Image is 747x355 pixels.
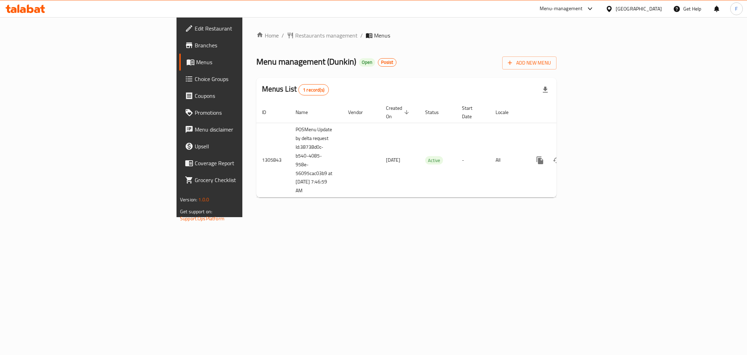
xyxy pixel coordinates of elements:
[180,207,212,216] span: Get support on:
[195,142,296,150] span: Upsell
[359,59,375,65] span: Open
[195,41,296,49] span: Branches
[290,123,343,197] td: POSMenu Update by delta request Id:38738d0c-b540-4085-958e-56095cac03b9 at [DATE] 7:46:59 AM
[179,155,301,172] a: Coverage Report
[462,104,482,121] span: Start Date
[299,87,328,93] span: 1 record(s)
[540,5,583,13] div: Menu-management
[256,31,556,40] nav: breadcrumb
[425,156,443,165] span: Active
[425,108,448,116] span: Status
[179,20,301,37] a: Edit Restaurant
[195,125,296,134] span: Menu disclaimer
[196,58,296,66] span: Menus
[195,108,296,117] span: Promotions
[526,102,604,123] th: Actions
[378,59,396,65] span: Posist
[548,152,565,169] button: Change Status
[256,102,604,198] table: enhanced table
[490,123,526,197] td: All
[296,108,317,116] span: Name
[179,87,301,104] a: Coupons
[195,75,296,83] span: Choice Groups
[456,123,490,197] td: -
[386,155,400,165] span: [DATE]
[179,172,301,188] a: Grocery Checklist
[386,104,411,121] span: Created On
[179,104,301,121] a: Promotions
[502,56,556,69] button: Add New Menu
[287,31,358,40] a: Restaurants management
[180,195,197,204] span: Version:
[496,108,518,116] span: Locale
[195,176,296,184] span: Grocery Checklist
[298,84,329,95] div: Total records count
[360,31,363,40] li: /
[374,31,390,40] span: Menus
[195,159,296,167] span: Coverage Report
[262,108,275,116] span: ID
[179,121,301,138] a: Menu disclaimer
[195,92,296,100] span: Coupons
[179,71,301,87] a: Choice Groups
[295,31,358,40] span: Restaurants management
[348,108,372,116] span: Vendor
[180,214,224,223] a: Support.OpsPlatform
[735,5,738,13] span: F
[616,5,662,13] div: [GEOGRAPHIC_DATA]
[537,81,554,98] div: Export file
[508,59,551,67] span: Add New Menu
[179,37,301,54] a: Branches
[532,152,548,169] button: more
[359,58,375,67] div: Open
[256,54,356,69] span: Menu management ( Dunkin )
[195,24,296,33] span: Edit Restaurant
[198,195,209,204] span: 1.0.0
[262,84,329,95] h2: Menus List
[179,54,301,71] a: Menus
[179,138,301,155] a: Upsell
